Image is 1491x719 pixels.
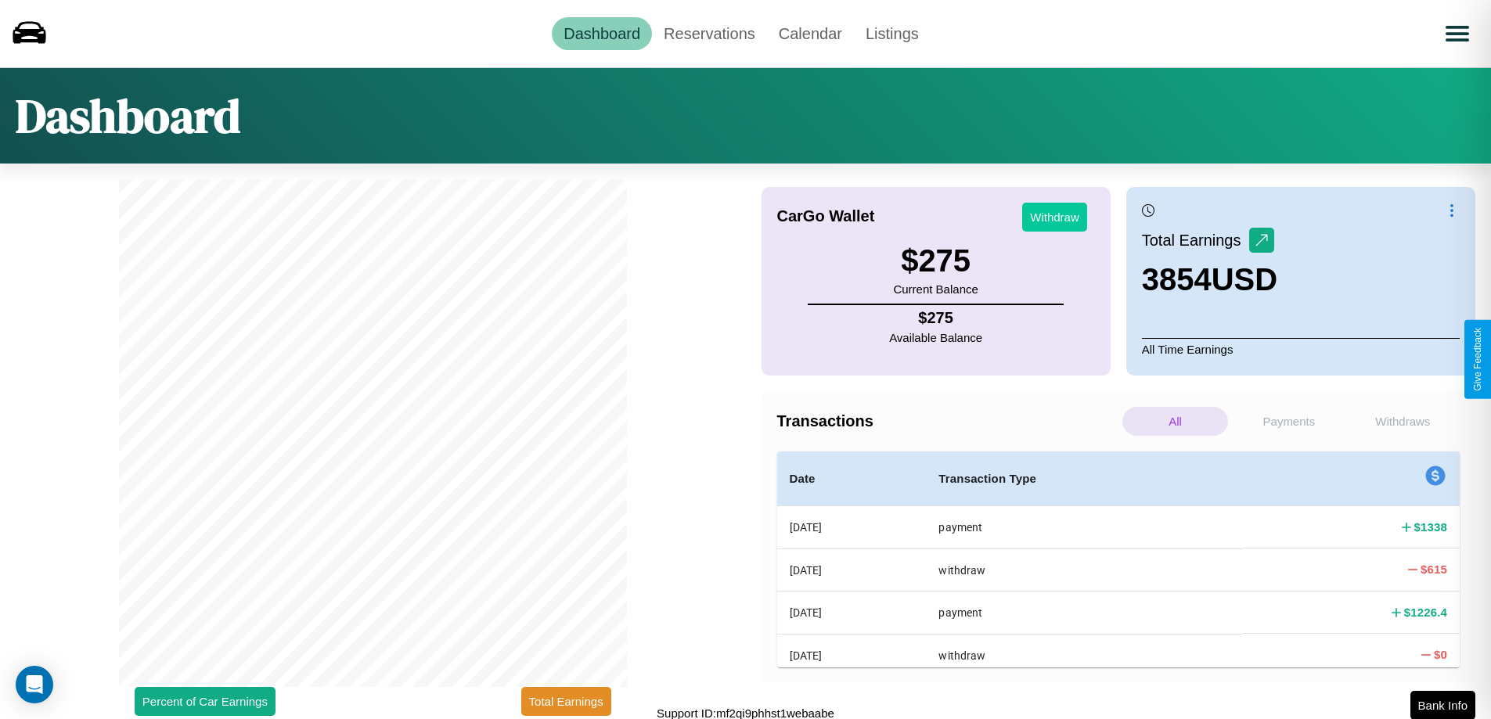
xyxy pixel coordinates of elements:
[652,17,767,50] a: Reservations
[854,17,931,50] a: Listings
[16,84,240,148] h1: Dashboard
[893,243,978,279] h3: $ 275
[1414,519,1447,535] h4: $ 1338
[552,17,652,50] a: Dashboard
[1472,328,1483,391] div: Give Feedback
[16,666,53,703] div: Open Intercom Messenger
[135,687,276,716] button: Percent of Car Earnings
[777,207,875,225] h4: CarGo Wallet
[767,17,854,50] a: Calendar
[1142,262,1277,297] h3: 3854 USD
[777,591,927,634] th: [DATE]
[1142,226,1249,254] p: Total Earnings
[889,327,982,348] p: Available Balance
[1142,338,1460,360] p: All Time Earnings
[1350,407,1456,436] p: Withdraws
[926,506,1243,549] th: payment
[521,687,611,716] button: Total Earnings
[893,279,978,300] p: Current Balance
[926,548,1243,591] th: withdraw
[1404,604,1447,620] h4: $ 1226.4
[777,506,927,549] th: [DATE]
[1421,561,1447,577] h4: $ 615
[938,469,1230,488] h4: Transaction Type
[777,548,927,591] th: [DATE]
[926,634,1243,676] th: withdraw
[790,469,914,488] h4: Date
[777,634,927,676] th: [DATE]
[1435,12,1479,56] button: Open menu
[777,412,1118,430] h4: Transactions
[1434,646,1447,663] h4: $ 0
[926,591,1243,634] th: payment
[1236,407,1342,436] p: Payments
[1022,203,1087,232] button: Withdraw
[1122,407,1228,436] p: All
[889,309,982,327] h4: $ 275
